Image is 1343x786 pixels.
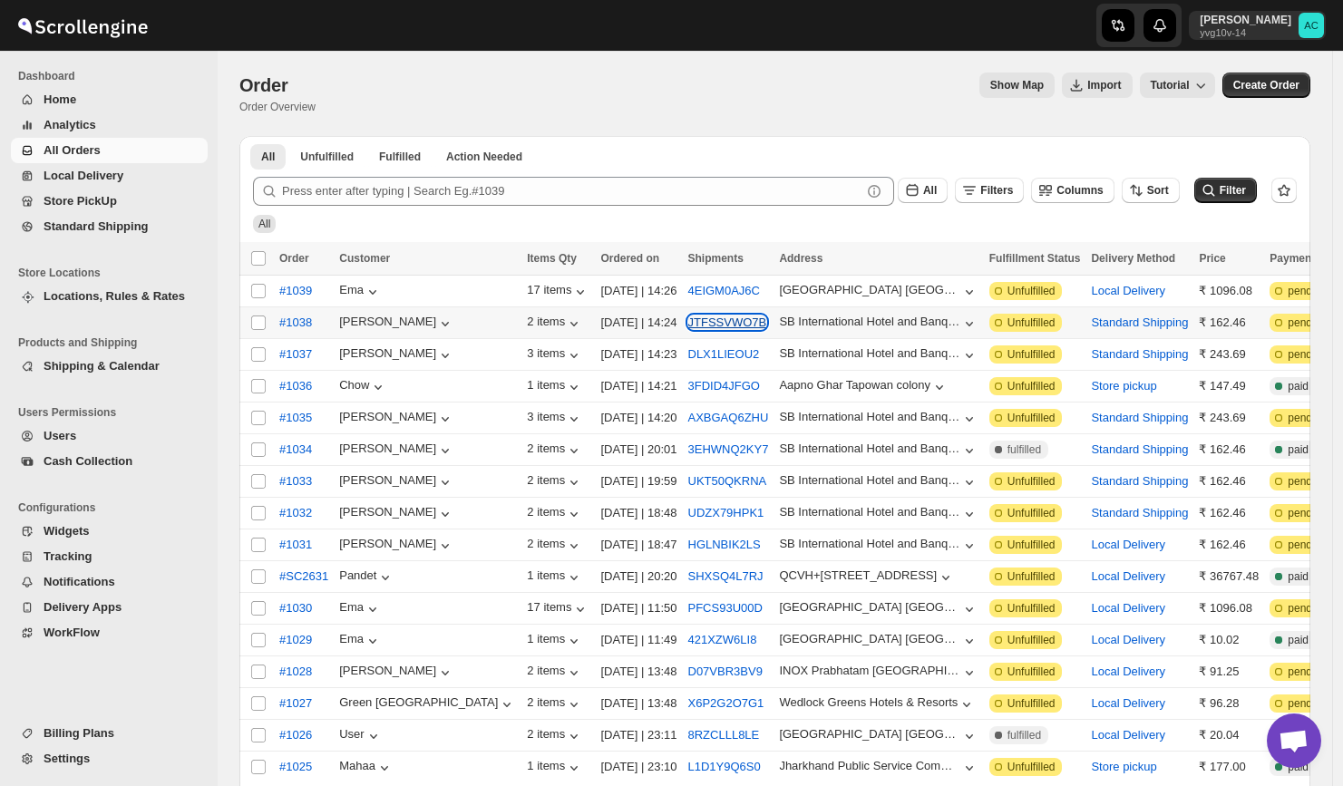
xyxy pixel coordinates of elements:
[1199,252,1225,265] span: Price
[779,632,959,645] div: [GEOGRAPHIC_DATA] [GEOGRAPHIC_DATA]
[688,284,760,297] button: 4EIGM0AJ6C
[1091,665,1165,678] button: Local Delivery
[268,689,323,718] button: #1027
[339,664,454,682] button: [PERSON_NAME]
[688,347,760,361] button: DLX1LIEOU2
[279,599,312,617] span: #1030
[339,410,454,428] button: [PERSON_NAME]
[339,473,454,491] button: [PERSON_NAME]
[279,345,312,364] span: #1037
[268,752,323,781] button: #1025
[1091,633,1165,646] button: Local Delivery
[11,87,208,112] button: Home
[779,346,959,360] div: SB International Hotel and Banquet - Best Hotel in [PERSON_NAME][GEOGRAPHIC_DATA]/ Best Banquet H...
[1288,506,1327,520] span: pending
[44,289,185,303] span: Locations, Rules & Rates
[18,266,209,280] span: Store Locations
[779,442,959,455] div: SB International Hotel and Banquet - Best Hotel in [PERSON_NAME][GEOGRAPHIC_DATA]/ Best Banquet H...
[955,178,1024,203] button: Filters
[11,721,208,746] button: Billing Plans
[527,346,583,364] button: 3 items
[11,620,208,645] button: WorkFlow
[44,118,96,131] span: Analytics
[779,600,959,614] div: [GEOGRAPHIC_DATA] [GEOGRAPHIC_DATA]
[1091,284,1165,297] button: Local Delivery
[1091,760,1156,773] button: Store pickup
[779,473,959,487] div: SB International Hotel and Banquet - Best Hotel in [PERSON_NAME][GEOGRAPHIC_DATA]/ Best Banquet H...
[1288,315,1327,330] span: pending
[527,727,583,745] div: 2 items
[600,536,676,554] div: [DATE] | 18:47
[1189,11,1326,40] button: User menu
[527,252,577,265] span: Items Qty
[339,283,382,301] button: Ema
[44,454,132,468] span: Cash Collection
[1007,538,1056,552] span: Unfulfilled
[446,150,522,164] span: Action Needed
[279,441,312,459] span: #1034
[898,178,948,203] button: All
[1091,474,1188,488] button: Standard Shipping
[289,144,365,170] button: Unfulfilled
[979,73,1055,98] button: Map action label
[15,3,151,48] img: ScrollEngine
[1194,178,1257,203] button: Filter
[1147,184,1169,197] span: Sort
[1007,633,1056,647] span: Unfulfilled
[527,410,583,428] div: 3 items
[1007,284,1056,298] span: Unfulfilled
[1062,73,1132,98] button: Import
[44,626,100,639] span: WorkFlow
[779,505,959,519] div: SB International Hotel and Banquet - Best Hotel in [PERSON_NAME][GEOGRAPHIC_DATA]/ Best Banquet H...
[339,632,382,650] div: Ema
[688,569,764,583] button: SHXSQ4L7RJ
[44,143,101,157] span: All Orders
[279,282,312,300] span: #1039
[989,252,1081,265] span: Fulfillment Status
[339,600,382,618] div: Ema
[268,340,323,369] button: #1037
[339,378,387,396] div: Chow
[435,144,533,170] button: ActionNeeded
[11,544,208,569] button: Tracking
[44,752,90,765] span: Settings
[268,499,323,528] button: #1032
[258,218,270,230] span: All
[1288,601,1327,616] span: pending
[1199,694,1259,713] div: ₹ 96.28
[1267,713,1321,768] a: Open chat
[279,472,312,490] span: #1033
[18,405,209,420] span: Users Permissions
[11,284,208,309] button: Locations, Rules & Rates
[779,283,978,301] button: [GEOGRAPHIC_DATA] [GEOGRAPHIC_DATA]
[600,377,676,395] div: [DATE] | 14:21
[779,664,959,677] div: INOX Prabhatam [GEOGRAPHIC_DATA], [GEOGRAPHIC_DATA]
[980,184,1013,197] span: Filters
[11,746,208,771] button: Settings
[11,569,208,595] button: Notifications
[527,283,589,301] div: 17 items
[1007,347,1056,362] span: Unfulfilled
[779,410,959,423] div: SB International Hotel and Banquet - Best Hotel in [PERSON_NAME][GEOGRAPHIC_DATA]/ Best Banquet H...
[1091,569,1165,583] button: Local Delivery
[779,695,958,709] div: Wedlock Greens Hotels & Resorts
[527,315,583,333] button: 2 items
[279,252,309,265] span: Order
[688,728,760,742] button: 8RZCLLL8LE
[779,315,978,333] button: SB International Hotel and Banquet - Best Hotel in [PERSON_NAME][GEOGRAPHIC_DATA]/ Best Banquet H...
[339,505,454,523] div: [PERSON_NAME]
[1199,536,1259,554] div: ₹ 162.46
[527,473,583,491] button: 2 items
[1288,379,1309,393] span: paid
[688,538,761,551] button: HGLNBIK2LS
[527,632,583,650] button: 1 items
[279,504,312,522] span: #1032
[250,144,286,170] button: All
[368,144,432,170] button: Fulfilled
[1007,601,1056,616] span: Unfulfilled
[527,568,583,587] div: 1 items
